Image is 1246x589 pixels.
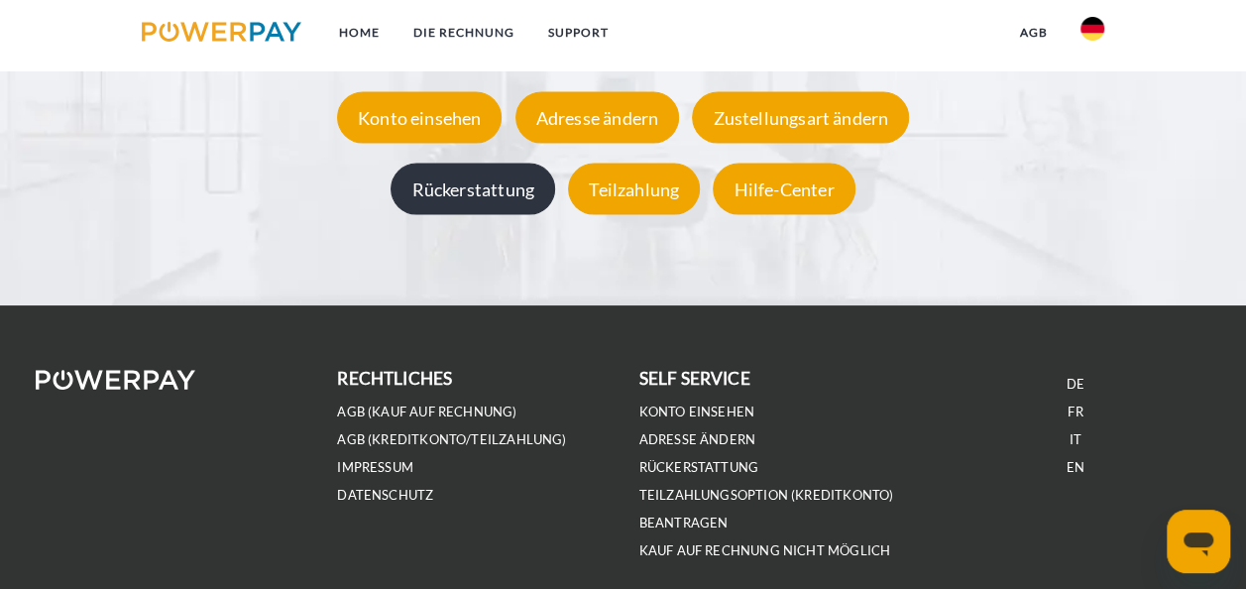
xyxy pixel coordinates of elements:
div: Teilzahlung [568,164,700,215]
a: Zustellungsart ändern [687,107,914,129]
a: DATENSCHUTZ [337,487,433,504]
a: AGB (Kauf auf Rechnung) [337,404,516,420]
a: Rückerstattung [639,459,759,476]
a: Home [322,15,396,51]
b: self service [639,368,750,389]
a: DE [1067,376,1084,393]
div: Rückerstattung [391,164,555,215]
div: Hilfe-Center [713,164,854,215]
div: Konto einsehen [337,92,503,144]
a: Hilfe-Center [708,178,859,200]
a: FR [1068,404,1082,420]
img: logo-powerpay-white.svg [36,370,195,390]
iframe: Schaltfläche zum Öffnen des Messaging-Fensters; Konversation läuft [1167,510,1230,573]
a: agb [1002,15,1064,51]
b: rechtliches [337,368,452,389]
a: IT [1070,431,1081,448]
a: SUPPORT [531,15,625,51]
img: logo-powerpay.svg [142,22,301,42]
a: Adresse ändern [639,431,756,448]
a: Konto einsehen [332,107,508,129]
a: Teilzahlungsoption (KREDITKONTO) beantragen [639,487,894,531]
a: EN [1067,459,1084,476]
a: DIE RECHNUNG [396,15,531,51]
a: AGB (Kreditkonto/Teilzahlung) [337,431,566,448]
a: Kauf auf Rechnung nicht möglich [639,542,891,559]
a: Teilzahlung [563,178,705,200]
a: IMPRESSUM [337,459,413,476]
img: de [1080,17,1104,41]
a: Rückerstattung [386,178,560,200]
div: Adresse ändern [515,92,680,144]
div: Zustellungsart ändern [692,92,909,144]
a: Konto einsehen [639,404,755,420]
a: Adresse ändern [510,107,685,129]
